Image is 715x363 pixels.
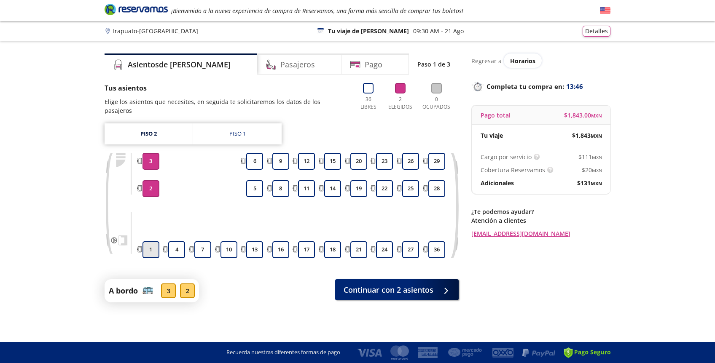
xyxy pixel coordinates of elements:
[128,59,231,70] h4: Asientos de [PERSON_NAME]
[572,131,602,140] span: $ 1,843
[591,112,602,119] small: MXN
[481,111,511,120] p: Pago total
[481,165,545,174] p: Cobertura Reservamos
[109,285,138,296] p: A bordo
[357,96,380,111] p: 36 Libres
[600,5,610,16] button: English
[335,279,459,300] button: Continuar con 2 asientos
[246,153,263,170] button: 6
[298,241,315,258] button: 17
[246,180,263,197] button: 5
[566,82,583,91] span: 13:46
[350,241,367,258] button: 21
[420,96,452,111] p: 0 Ocupados
[402,180,419,197] button: 25
[591,133,602,139] small: MXN
[582,165,602,174] span: $ 20
[328,27,409,35] p: Tu viaje de [PERSON_NAME]
[246,241,263,258] button: 13
[344,284,433,296] span: Continuar con 2 asientos
[272,153,289,170] button: 9
[471,229,610,238] a: [EMAIL_ADDRESS][DOMAIN_NAME]
[193,123,282,144] a: Piso 1
[171,7,463,15] em: ¡Bienvenido a la nueva experiencia de compra de Reservamos, una forma más sencilla de comprar tus...
[591,180,602,187] small: MXN
[481,152,532,161] p: Cargo por servicio
[142,180,159,197] button: 2
[142,241,159,258] button: 1
[105,97,348,115] p: Elige los asientos que necesites, en seguida te solicitaremos los datos de los pasajeros
[481,179,514,187] p: Adicionales
[105,123,193,144] a: Piso 2
[220,241,237,258] button: 10
[350,180,367,197] button: 19
[386,96,414,111] p: 2 Elegidos
[376,180,393,197] button: 22
[280,59,315,70] h4: Pasajeros
[428,241,445,258] button: 36
[194,241,211,258] button: 7
[105,3,168,18] a: Brand Logo
[350,153,367,170] button: 20
[402,153,419,170] button: 26
[168,241,185,258] button: 4
[324,180,341,197] button: 14
[583,26,610,37] button: Detalles
[272,180,289,197] button: 8
[105,83,348,93] p: Tus asientos
[428,153,445,170] button: 29
[471,207,610,216] p: ¿Te podemos ayudar?
[180,283,195,298] div: 2
[365,59,382,70] h4: Pago
[471,216,610,225] p: Atención a clientes
[376,241,393,258] button: 24
[226,348,340,357] p: Recuerda nuestras diferentes formas de pago
[113,27,198,35] p: Irapuato - [GEOGRAPHIC_DATA]
[402,241,419,258] button: 27
[229,130,246,138] div: Piso 1
[417,60,450,69] p: Paso 1 de 3
[481,131,503,140] p: Tu viaje
[324,241,341,258] button: 18
[592,167,602,173] small: MXN
[105,3,168,16] i: Brand Logo
[324,153,341,170] button: 15
[413,27,464,35] p: 09:30 AM - 21 Ago
[564,111,602,120] span: $ 1,843.00
[161,283,176,298] div: 3
[428,180,445,197] button: 28
[298,153,315,170] button: 12
[471,56,502,65] p: Regresar a
[578,152,602,161] span: $ 111
[471,80,610,92] p: Completa tu compra en :
[471,53,610,68] div: Regresar a ver horarios
[142,153,159,170] button: 3
[510,57,535,65] span: Horarios
[577,179,602,187] span: $ 131
[298,180,315,197] button: 11
[272,241,289,258] button: 16
[592,154,602,160] small: MXN
[376,153,393,170] button: 23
